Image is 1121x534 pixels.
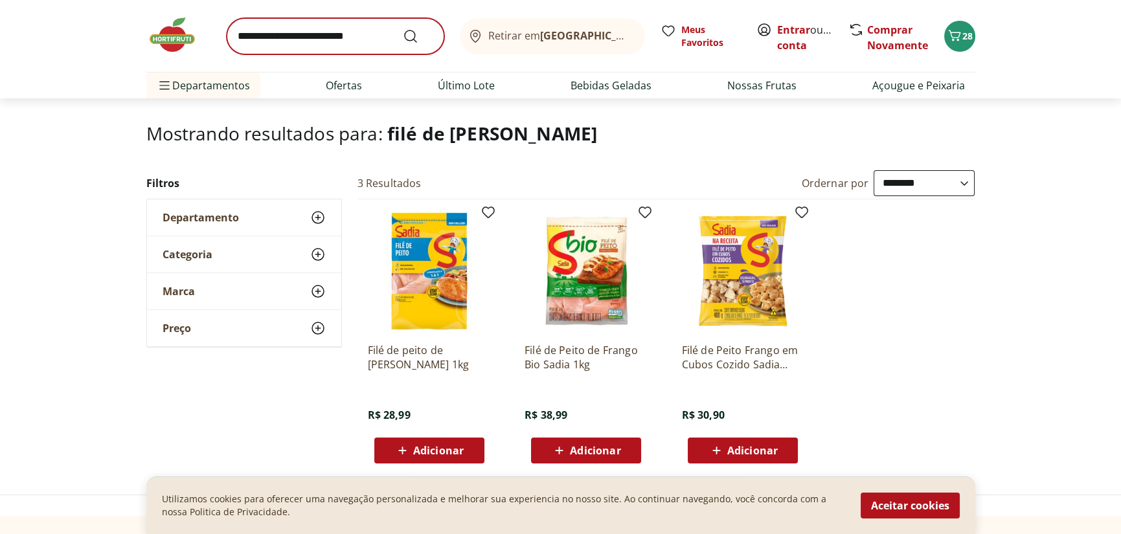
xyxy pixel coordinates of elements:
a: Filé de Peito de Frango Bio Sadia 1kg [525,343,648,372]
button: Aceitar cookies [861,493,960,518]
button: Menu [157,70,172,101]
label: Ordernar por [802,176,869,190]
a: Açougue e Peixaria [872,78,965,93]
input: search [227,18,444,54]
button: Retirar em[GEOGRAPHIC_DATA]/[GEOGRAPHIC_DATA] [460,18,645,54]
img: Filé de peito de frango Sadia 1kg [368,210,491,333]
button: Departamento [147,199,341,236]
h2: Filtros [146,170,342,196]
button: Marca [147,273,341,309]
span: Adicionar [570,445,620,456]
span: Categoria [163,248,212,261]
span: Adicionar [727,445,778,456]
a: Último Lote [438,78,495,93]
span: Retirar em [488,30,631,41]
a: Entrar [777,23,810,37]
span: ou [777,22,835,53]
span: Preço [163,322,191,335]
span: Departamento [163,211,239,224]
button: Carrinho [944,21,975,52]
span: Meus Favoritos [681,23,741,49]
span: filé de [PERSON_NAME] [387,121,597,146]
span: Marca [163,285,195,298]
h1: Mostrando resultados para: [146,123,975,144]
span: R$ 30,90 [681,408,724,422]
button: Categoria [147,236,341,273]
span: 28 [962,30,973,42]
button: Preço [147,310,341,346]
a: Filé de peito de [PERSON_NAME] 1kg [368,343,491,372]
img: Filé de Peito de Frango Bio Sadia 1kg [525,210,648,333]
span: Adicionar [413,445,464,456]
button: Submit Search [403,28,434,44]
button: Adicionar [374,438,484,463]
a: Criar conta [777,23,848,52]
span: R$ 28,99 [368,408,411,422]
img: Filé de Peito Frango em Cubos Cozido Sadia 400g [681,210,804,333]
p: Utilizamos cookies para oferecer uma navegação personalizada e melhorar sua experiencia no nosso ... [162,493,845,518]
a: Ofertas [326,78,362,93]
a: Bebidas Geladas [571,78,651,93]
img: Hortifruti [146,16,211,54]
span: R$ 38,99 [525,408,567,422]
button: Adicionar [531,438,641,463]
span: Departamentos [157,70,250,101]
a: Filé de Peito Frango em Cubos Cozido Sadia 400g [681,343,804,372]
h2: 3 Resultados [357,176,422,190]
a: Meus Favoritos [661,23,741,49]
a: Nossas Frutas [727,78,797,93]
button: Adicionar [688,438,798,463]
b: [GEOGRAPHIC_DATA]/[GEOGRAPHIC_DATA] [540,28,758,43]
a: Comprar Novamente [867,23,928,52]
